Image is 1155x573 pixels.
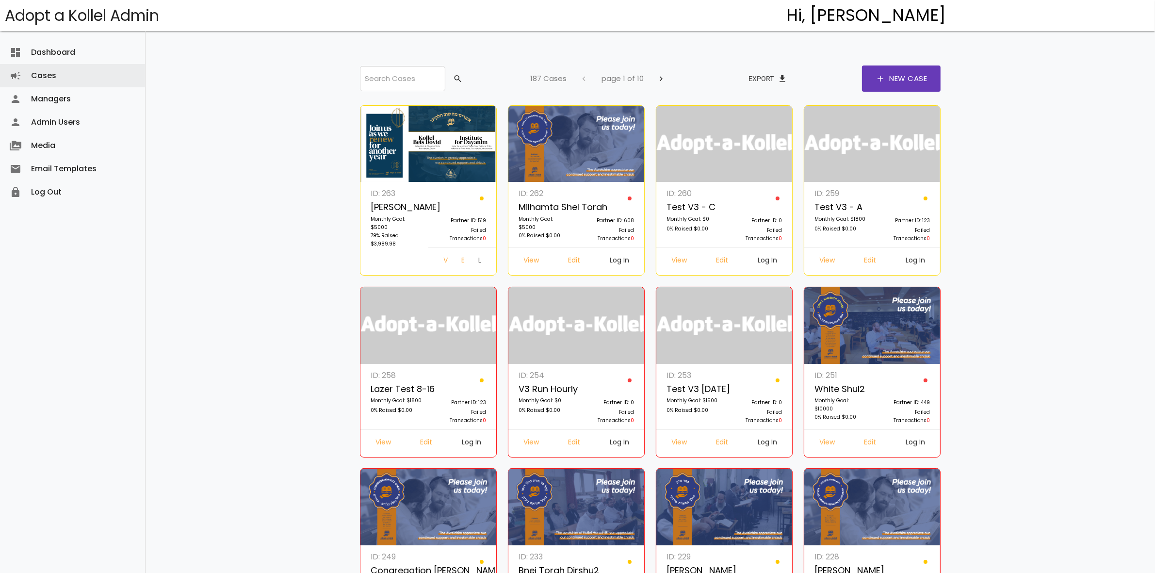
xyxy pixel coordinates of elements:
button: search [445,70,469,87]
a: addNew Case [862,65,941,92]
p: Failed Transactions [582,408,634,425]
a: Edit [454,253,471,270]
img: gM9otKFzWa.1cJf6P50v4.jpg [656,469,793,545]
span: 0 [483,417,486,424]
p: 0% Raised $0.00 [667,225,719,234]
p: v3 run hourly [519,382,571,397]
p: [PERSON_NAME] [371,200,423,215]
p: Lazer Test 8-16 [371,382,423,397]
a: Partner ID: 0 Failed Transactions0 [576,369,639,429]
p: Monthly Goal: $0 [519,396,571,406]
p: 0% Raised $0.00 [814,225,867,234]
p: Failed Transactions [434,226,486,243]
a: Partner ID: 519 Failed Transactions0 [428,187,491,247]
a: ID: 258 Lazer Test 8-16 Monthly Goal: $1800 0% Raised $0.00 [365,369,428,429]
a: View [664,435,695,452]
img: nqT0rzcf2C.M5AQECmsOx.jpg [360,469,497,545]
p: Partner ID: 608 [582,216,634,226]
p: ID: 228 [814,550,867,563]
a: Edit [709,253,736,270]
a: View [368,435,399,452]
p: ID: 251 [814,369,867,382]
a: ID: 262 Milhamta Shel Torah Monthly Goal: $5000 0% Raised $0.00 [513,187,576,247]
img: xiCRUZK32D.Yc4N5nW9d7.jpg [804,469,941,545]
i: lock [10,180,21,204]
i: dashboard [10,41,21,64]
a: View [516,253,547,270]
p: Monthly Goal: $0 [667,215,719,225]
span: 0 [779,235,782,242]
span: search [453,70,463,87]
span: 0 [927,417,930,424]
p: ID: 262 [519,187,571,200]
a: Partner ID: 608 Failed Transactions0 [576,187,639,247]
p: Test v3 - A [814,200,867,215]
a: View [812,253,843,270]
p: White Shul2 [814,382,867,397]
a: ID: 254 v3 run hourly Monthly Goal: $0 0% Raised $0.00 [513,369,576,429]
p: Monthly Goal: $1800 [371,396,423,406]
span: 0 [631,417,634,424]
i: perm_media [10,134,21,157]
a: Log In [602,435,637,452]
p: Failed Transactions [730,226,782,243]
img: logonobg.png [804,106,941,182]
img: 6GPLfb0Mk4.zBtvR2DLF4.png [804,287,941,364]
span: 0 [779,417,782,424]
a: ID: 251 White Shul2 Monthly Goal: $10000 0% Raised $0.00 [809,369,872,429]
a: Log In [471,253,489,270]
p: ID: 253 [667,369,719,382]
p: Monthly Goal: $1800 [814,215,867,225]
p: Monthly Goal: $1500 [667,396,719,406]
a: Log In [602,253,637,270]
a: Log In [750,435,785,452]
a: Log In [454,435,489,452]
a: Edit [561,435,588,452]
h4: Hi, [PERSON_NAME] [787,6,946,25]
img: z9NQUo20Gg.X4VDNcvjTb.jpg [508,106,645,182]
a: Edit [413,435,440,452]
p: Test V3 [DATE] [667,382,719,397]
button: Exportfile_download [741,70,795,87]
a: View [664,253,695,270]
p: ID: 259 [814,187,867,200]
a: ID: 260 Test v3 - c Monthly Goal: $0 0% Raised $0.00 [661,187,724,247]
p: Failed Transactions [434,408,486,425]
p: Partner ID: 0 [582,398,634,408]
p: Partner ID: 0 [730,216,782,226]
a: View [812,435,843,452]
p: ID: 254 [519,369,571,382]
img: MXEQqoZPwO.sv5M4pC8Sb.jpg [508,469,645,545]
a: Partner ID: 449 Failed Transactions0 [872,369,935,429]
button: chevron_right [649,70,674,87]
p: ID: 233 [519,550,571,563]
p: 0% Raised $0.00 [519,406,571,416]
img: logonobg.png [656,106,793,182]
p: 0% Raised $0.00 [371,406,423,416]
p: Partner ID: 519 [434,216,486,226]
p: Failed Transactions [582,226,634,243]
p: Monthly Goal: $5000 [519,215,571,231]
p: Partner ID: 123 [434,398,486,408]
p: Failed Transactions [878,226,930,243]
p: Partner ID: 449 [878,398,930,408]
a: Edit [857,253,884,270]
span: 0 [631,235,634,242]
p: ID: 249 [371,550,423,563]
a: Edit [709,435,736,452]
p: Milhamta Shel Torah [519,200,571,215]
p: ID: 258 [371,369,423,382]
i: person [10,87,21,111]
a: Edit [857,435,884,452]
p: 0% Raised $0.00 [667,406,719,416]
a: ID: 253 Test V3 [DATE] Monthly Goal: $1500 0% Raised $0.00 [661,369,724,429]
p: 79% Raised $3,989.98 [371,231,423,248]
a: ID: 259 Test v3 - A Monthly Goal: $1800 0% Raised $0.00 [809,187,872,247]
i: campaign [10,64,21,87]
p: page 1 of 10 [602,72,644,85]
span: 0 [483,235,486,242]
a: Log In [750,253,785,270]
span: 0 [927,235,930,242]
img: logonobg.png [656,287,793,364]
a: Log In [898,253,933,270]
